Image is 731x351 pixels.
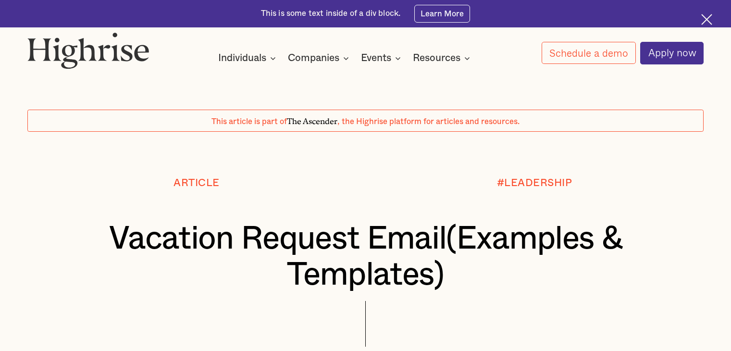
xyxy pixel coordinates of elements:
img: Cross icon [701,14,712,25]
a: Learn More [414,5,471,22]
span: The Ascender [287,115,337,125]
div: Individuals [218,52,279,64]
div: #LEADERSHIP [497,177,572,189]
div: Events [361,52,391,64]
div: Individuals [218,52,266,64]
img: Highrise logo [27,32,149,69]
div: Resources [413,52,473,64]
div: Article [173,177,220,189]
h1: Vacation Request Email(Examples & Templates) [56,221,676,292]
div: Events [361,52,404,64]
span: This article is part of [211,118,287,125]
a: Apply now [640,42,704,64]
div: Resources [413,52,460,64]
span: , the Highrise platform for articles and resources. [337,118,520,125]
div: Companies [288,52,352,64]
div: Companies [288,52,339,64]
div: This is some text inside of a div block. [261,8,401,19]
a: Schedule a demo [542,42,636,64]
